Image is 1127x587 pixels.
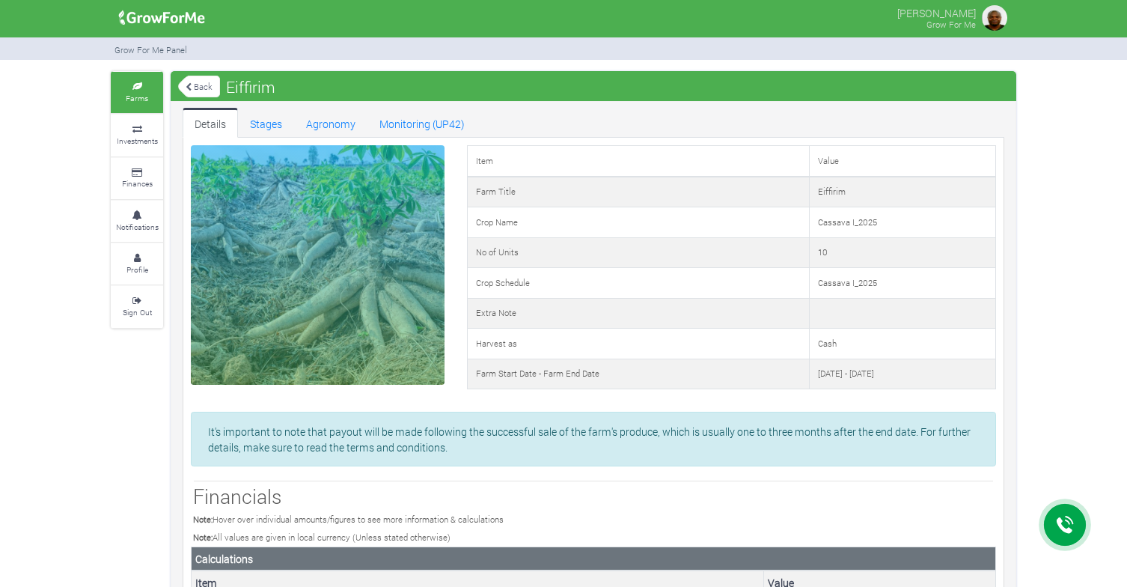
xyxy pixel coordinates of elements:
[467,237,810,268] td: No of Units
[897,3,976,21] p: [PERSON_NAME]
[238,108,294,138] a: Stages
[183,108,238,138] a: Details
[122,178,153,189] small: Finances
[810,207,996,238] td: Cassava I_2025
[926,19,976,30] small: Grow For Me
[810,268,996,299] td: Cassava I_2025
[126,264,148,275] small: Profile
[208,424,979,455] p: It's important to note that payout will be made following the successful sale of the farm's produ...
[810,237,996,268] td: 10
[467,298,810,329] td: Extra Note
[980,3,1010,33] img: growforme image
[193,514,504,525] small: Hover over individual amounts/figures to see more information & calculations
[367,108,477,138] a: Monitoring (UP42)
[467,207,810,238] td: Crop Name
[193,532,213,543] b: Note:
[193,484,994,508] h3: Financials
[810,329,996,359] td: Cash
[126,93,148,103] small: Farms
[178,74,220,99] a: Back
[111,201,163,242] a: Notifications
[467,329,810,359] td: Harvest as
[222,72,279,102] span: Eiffirim
[116,222,159,232] small: Notifications
[193,514,213,525] b: Note:
[810,177,996,207] td: Eiffirim
[123,307,152,317] small: Sign Out
[111,243,163,285] a: Profile
[114,44,187,55] small: Grow For Me Panel
[111,72,163,113] a: Farms
[467,146,810,177] td: Item
[810,359,996,389] td: [DATE] - [DATE]
[117,136,158,146] small: Investments
[111,158,163,199] a: Finances
[111,115,163,156] a: Investments
[111,286,163,327] a: Sign Out
[467,268,810,299] td: Crop Schedule
[192,547,996,571] th: Calculations
[193,532,451,543] small: All values are given in local currency (Unless stated otherwise)
[810,146,996,177] td: Value
[114,3,210,33] img: growforme image
[294,108,367,138] a: Agronomy
[467,359,810,389] td: Farm Start Date - Farm End Date
[467,177,810,207] td: Farm Title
